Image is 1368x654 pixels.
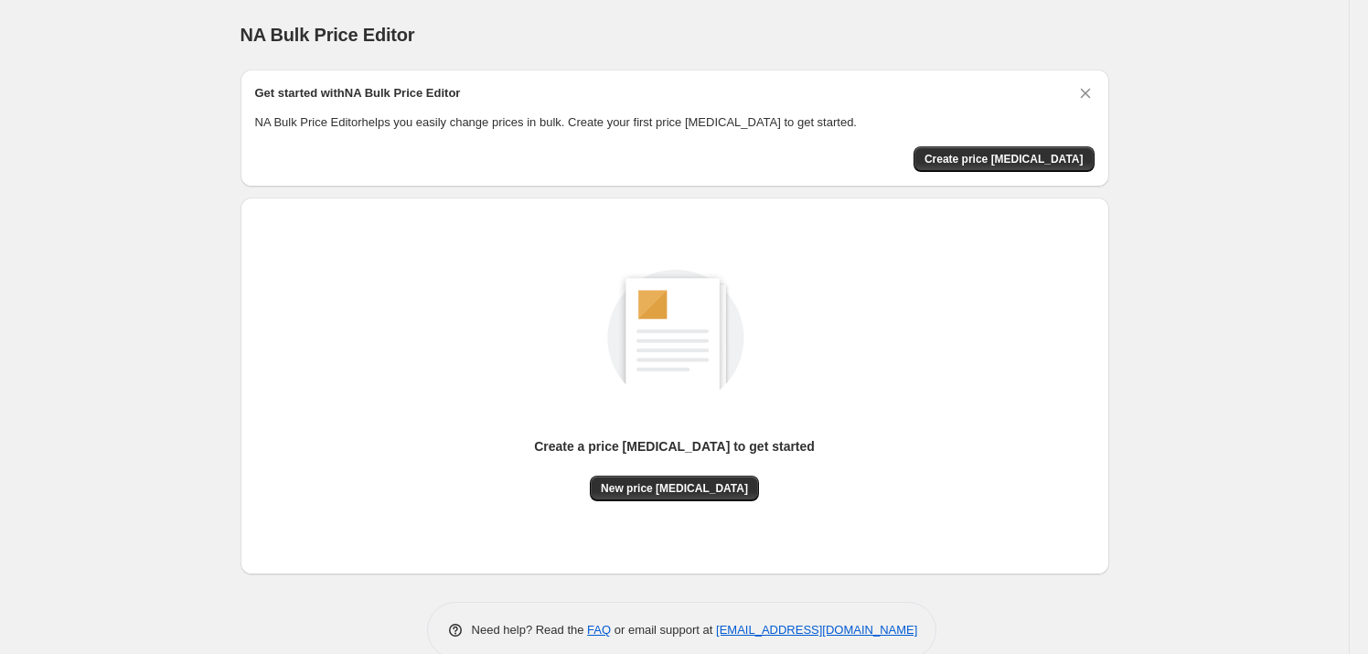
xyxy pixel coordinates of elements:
span: NA Bulk Price Editor [240,25,415,45]
p: Create a price [MEDICAL_DATA] to get started [534,437,815,456]
span: Create price [MEDICAL_DATA] [924,152,1084,166]
a: [EMAIL_ADDRESS][DOMAIN_NAME] [716,623,917,637]
span: or email support at [611,623,716,637]
p: NA Bulk Price Editor helps you easily change prices in bulk. Create your first price [MEDICAL_DAT... [255,113,1095,132]
button: Create price change job [914,146,1095,172]
a: FAQ [587,623,611,637]
button: New price [MEDICAL_DATA] [590,476,759,501]
button: Dismiss card [1076,84,1095,102]
span: Need help? Read the [472,623,588,637]
span: New price [MEDICAL_DATA] [601,481,748,496]
h2: Get started with NA Bulk Price Editor [255,84,461,102]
